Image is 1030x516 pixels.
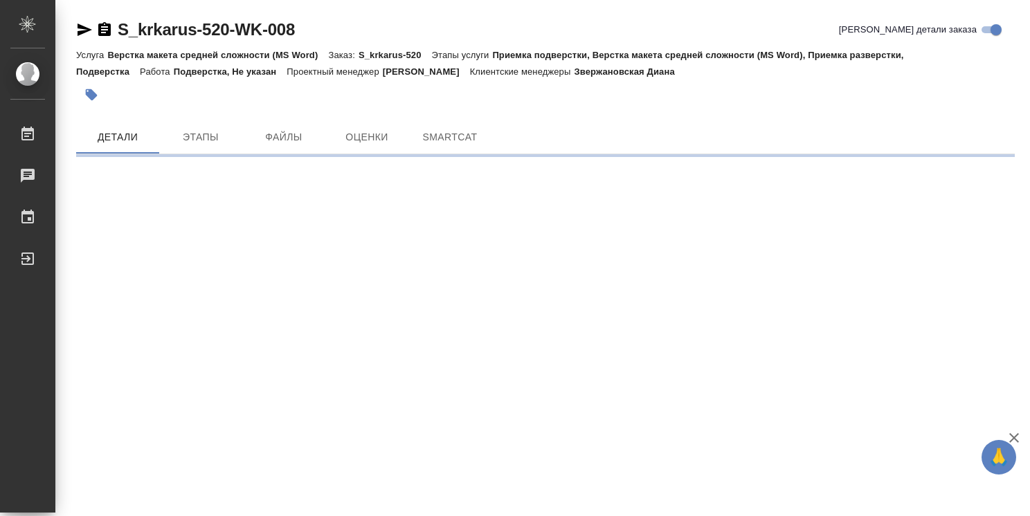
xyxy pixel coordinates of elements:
[76,50,107,60] p: Услуга
[334,129,400,146] span: Оценки
[432,50,493,60] p: Этапы услуги
[251,129,317,146] span: Файлы
[987,443,1011,472] span: 🙏
[383,66,470,77] p: [PERSON_NAME]
[84,129,151,146] span: Детали
[76,21,93,38] button: Скопировать ссылку для ЯМессенджера
[96,21,113,38] button: Скопировать ссылку
[470,66,575,77] p: Клиентские менеджеры
[174,66,287,77] p: Подверстка, Не указан
[417,129,483,146] span: SmartCat
[168,129,234,146] span: Этапы
[328,50,358,60] p: Заказ:
[76,80,107,110] button: Добавить тэг
[107,50,328,60] p: Верстка макета средней сложности (MS Word)
[140,66,174,77] p: Работа
[982,440,1016,474] button: 🙏
[574,66,685,77] p: Звержановская Диана
[118,20,295,39] a: S_krkarus-520-WK-008
[359,50,432,60] p: S_krkarus-520
[287,66,382,77] p: Проектный менеджер
[839,23,977,37] span: [PERSON_NAME] детали заказа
